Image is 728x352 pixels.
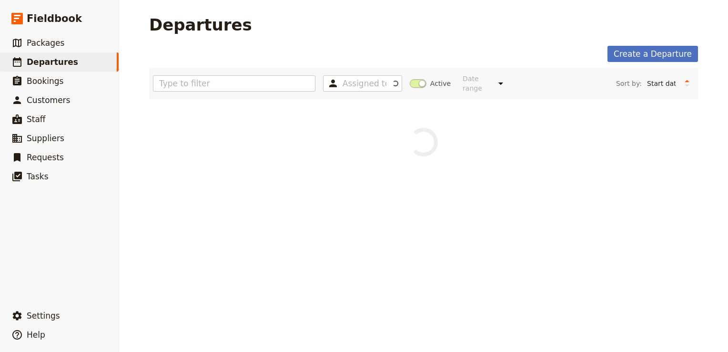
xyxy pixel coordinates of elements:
[680,76,694,91] button: Change sort direction
[643,76,680,91] select: Sort by:
[27,57,78,67] span: Departures
[27,172,49,181] span: Tasks
[343,78,386,89] input: Assigned to
[27,114,46,124] span: Staff
[27,311,60,321] span: Settings
[607,46,698,62] a: Create a Departure
[27,153,64,162] span: Requests
[27,134,64,143] span: Suppliers
[27,76,63,86] span: Bookings
[27,95,70,105] span: Customers
[153,75,315,92] input: Type to filter
[27,11,82,26] span: Fieldbook
[616,79,642,88] span: Sort by:
[430,79,451,88] span: Active
[27,38,64,48] span: Packages
[149,15,252,34] h1: Departures
[27,330,45,340] span: Help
